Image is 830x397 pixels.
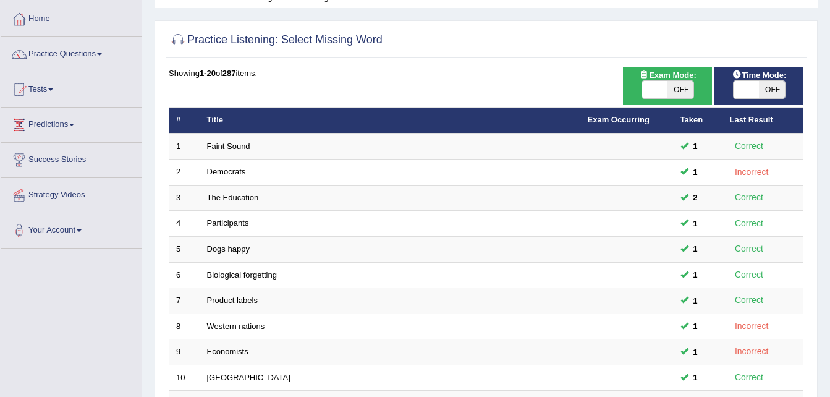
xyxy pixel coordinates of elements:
[688,268,703,281] span: You can still take this question
[727,69,791,82] span: Time Mode:
[634,69,701,82] span: Exam Mode:
[730,216,769,231] div: Correct
[730,165,774,179] div: Incorrect
[730,344,774,359] div: Incorrect
[688,294,703,307] span: You can still take this question
[169,288,200,314] td: 7
[169,237,200,263] td: 5
[623,67,712,105] div: Show exams occurring in exams
[730,319,774,333] div: Incorrect
[169,211,200,237] td: 4
[730,268,769,282] div: Correct
[588,115,650,124] a: Exam Occurring
[730,242,769,256] div: Correct
[730,370,769,385] div: Correct
[688,217,703,230] span: You can still take this question
[207,244,250,254] a: Dogs happy
[688,140,703,153] span: You can still take this question
[674,108,723,134] th: Taken
[1,178,142,209] a: Strategy Videos
[1,213,142,244] a: Your Account
[169,31,383,49] h2: Practice Listening: Select Missing Word
[1,72,142,103] a: Tests
[207,167,246,176] a: Democrats
[1,108,142,139] a: Predictions
[169,67,803,79] div: Showing of items.
[688,371,703,384] span: You can still take this question
[730,293,769,307] div: Correct
[1,2,142,33] a: Home
[723,108,803,134] th: Last Result
[200,69,216,78] b: 1-20
[207,270,277,280] a: Biological forgetting
[169,185,200,211] td: 3
[207,322,265,331] a: Western nations
[207,347,248,356] a: Economists
[207,218,249,228] a: Participants
[688,242,703,255] span: You can still take this question
[169,108,200,134] th: #
[730,190,769,205] div: Correct
[169,365,200,391] td: 10
[169,339,200,365] td: 9
[1,37,142,68] a: Practice Questions
[169,160,200,186] td: 2
[759,81,785,98] span: OFF
[207,193,259,202] a: The Education
[200,108,581,134] th: Title
[667,81,693,98] span: OFF
[688,346,703,359] span: You can still take this question
[688,320,703,333] span: You can still take this question
[207,142,250,151] a: Faint Sound
[169,262,200,288] td: 6
[169,134,200,160] td: 1
[688,191,703,204] span: You can still take this question
[222,69,236,78] b: 287
[169,314,200,339] td: 8
[730,139,769,153] div: Correct
[688,166,703,179] span: You can still take this question
[207,373,290,382] a: [GEOGRAPHIC_DATA]
[207,296,258,305] a: Product labels
[1,143,142,174] a: Success Stories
